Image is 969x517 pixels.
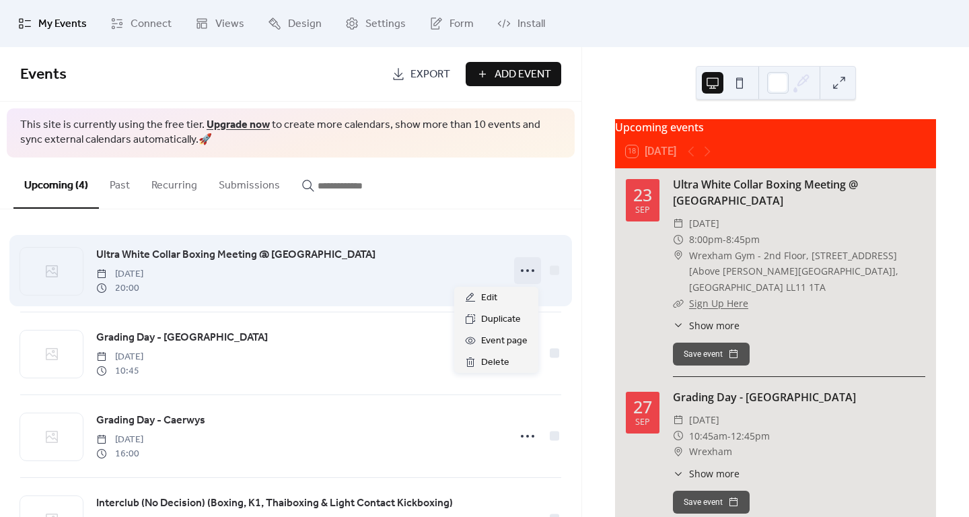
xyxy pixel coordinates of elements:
a: Ultra White Collar Boxing Meeting @ [GEOGRAPHIC_DATA] [96,246,375,264]
div: ​ [673,248,684,264]
span: [DATE] [96,433,143,447]
a: Form [419,5,484,42]
span: Duplicate [481,312,521,328]
button: Submissions [208,158,291,207]
span: - [727,428,731,444]
a: Connect [100,5,182,42]
a: Grading Day - Caerwys [96,412,205,429]
span: Interclub (No Decision) (Boxing, K1, Thaiboxing & Light Contact Kickboxing) [96,495,453,512]
div: ​ [673,412,684,428]
a: Upgrade now [207,114,270,135]
span: - [723,232,726,248]
a: Interclub (No Decision) (Boxing, K1, Thaiboxing & Light Contact Kickboxing) [96,495,453,512]
span: 8:45pm [726,232,760,248]
span: [DATE] [689,412,719,428]
span: Connect [131,16,172,32]
button: Save event [673,343,750,366]
a: Sign Up Here [689,297,748,310]
div: 23 [633,186,652,203]
div: Grading Day - [GEOGRAPHIC_DATA] [673,389,925,405]
span: Ultra White Collar Boxing Meeting @ [GEOGRAPHIC_DATA] [96,247,375,263]
span: This site is currently using the free tier. to create more calendars, show more than 10 events an... [20,118,561,148]
span: Grading Day - [GEOGRAPHIC_DATA] [96,330,268,346]
span: Events [20,60,67,90]
span: Add Event [495,67,551,83]
span: Delete [481,355,509,371]
span: [DATE] [689,215,719,232]
span: Wrexham [689,444,732,460]
button: Past [99,158,141,207]
div: Sep [635,418,650,427]
button: Save event [673,491,750,514]
span: Edit [481,290,497,306]
span: Form [450,16,474,32]
a: Design [258,5,332,42]
span: Settings [365,16,406,32]
span: 12:45pm [731,428,770,444]
span: Views [215,16,244,32]
div: ​ [673,296,684,312]
a: Export [382,62,460,86]
a: Settings [335,5,416,42]
span: [DATE] [96,267,143,281]
div: 27 [633,399,652,415]
span: My Events [38,16,87,32]
span: 8:00pm [689,232,723,248]
span: [DATE] [96,350,143,364]
span: Wrexham Gym - 2nd Floor, [STREET_ADDRESS] [Above [PERSON_NAME][GEOGRAPHIC_DATA]], [GEOGRAPHIC_DAT... [689,248,925,296]
div: ​ [673,215,684,232]
div: ​ [673,318,684,333]
a: My Events [8,5,97,42]
a: Install [487,5,555,42]
span: Export [410,67,450,83]
span: 10:45 [96,364,143,378]
a: Ultra White Collar Boxing Meeting @ [GEOGRAPHIC_DATA] [673,177,858,208]
span: Show more [689,318,740,333]
button: Recurring [141,158,208,207]
button: ​Show more [673,467,740,481]
div: ​ [673,444,684,460]
button: Add Event [466,62,561,86]
div: ​ [673,467,684,481]
span: Event page [481,333,528,349]
a: Grading Day - [GEOGRAPHIC_DATA] [96,329,268,347]
div: Upcoming events [615,119,936,135]
span: 16:00 [96,447,143,461]
button: ​Show more [673,318,740,333]
a: Views [185,5,254,42]
span: Design [288,16,322,32]
div: Sep [635,206,650,215]
div: ​ [673,232,684,248]
span: Show more [689,467,740,481]
span: 20:00 [96,281,143,296]
div: ​ [673,428,684,444]
button: Upcoming (4) [13,158,99,209]
span: Install [517,16,545,32]
span: 10:45am [689,428,727,444]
